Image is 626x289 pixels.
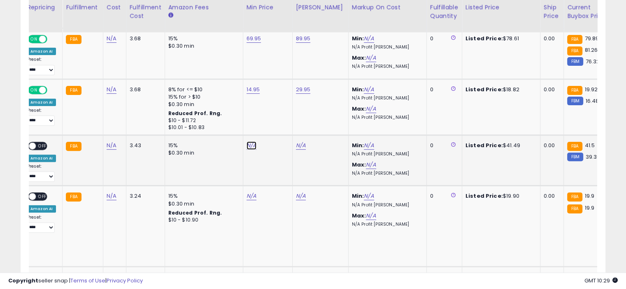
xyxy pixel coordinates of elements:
a: N/A [107,192,116,200]
strong: Copyright [8,277,38,284]
div: 3.68 [130,86,158,93]
span: 19.9 [584,204,594,212]
p: N/A Profit [PERSON_NAME] [352,151,420,157]
div: Cost [107,3,123,12]
b: Listed Price: [465,141,503,149]
small: FBA [567,142,582,151]
b: Min: [352,141,364,149]
div: Fulfillment [66,3,99,12]
a: N/A [364,86,374,94]
b: Reduced Prof. Rng. [168,209,222,216]
p: N/A Profit [PERSON_NAME] [352,222,420,227]
div: 3.24 [130,192,158,200]
div: $41.49 [465,142,534,149]
span: 81.26 [584,46,598,54]
b: Max: [352,54,366,62]
span: 41.5 [584,141,595,149]
small: FBA [567,86,582,95]
b: Max: [352,212,366,220]
span: 2025-10-8 10:29 GMT [584,277,618,284]
div: $0.30 min [168,149,237,157]
p: N/A Profit [PERSON_NAME] [352,64,420,69]
small: FBM [567,153,583,161]
a: N/A [364,35,374,43]
div: Preset: [27,57,56,75]
a: Privacy Policy [107,277,143,284]
div: 0 [430,142,456,149]
div: Amazon AI [27,48,56,55]
span: OFF [36,193,49,200]
div: Amazon AI [27,99,56,106]
div: Fulfillment Cost [130,3,161,21]
a: N/A [247,192,256,200]
a: N/A [247,141,256,150]
a: Terms of Use [70,277,105,284]
div: Fulfillable Quantity [430,3,458,21]
small: FBM [567,97,583,105]
p: N/A Profit [PERSON_NAME] [352,115,420,120]
a: 29.95 [296,86,311,94]
span: OFF [46,36,59,43]
p: N/A Profit [PERSON_NAME] [352,44,420,50]
a: N/A [364,141,374,150]
small: FBA [567,46,582,55]
a: N/A [366,105,376,113]
span: ON [29,36,39,43]
div: 0.00 [544,35,557,42]
b: Min: [352,35,364,42]
div: Listed Price [465,3,537,12]
div: $18.82 [465,86,534,93]
span: OFF [36,142,49,149]
span: 16.48 [585,97,599,105]
b: Listed Price: [465,35,503,42]
a: 14.95 [247,86,260,94]
span: 39.39 [585,153,600,161]
div: 15% [168,142,237,149]
a: 89.95 [296,35,311,43]
p: N/A Profit [PERSON_NAME] [352,202,420,208]
span: 76.32 [585,58,600,65]
b: Min: [352,86,364,93]
a: N/A [366,212,376,220]
div: [PERSON_NAME] [296,3,345,12]
small: FBA [567,35,582,44]
div: 0 [430,86,456,93]
div: 15% [168,35,237,42]
b: Reduced Prof. Rng. [168,110,222,117]
div: Amazon AI [27,205,56,213]
div: Amazon Fees [168,3,240,12]
a: N/A [107,141,116,150]
div: Amazon AI [27,155,56,162]
div: 15% [168,192,237,200]
small: FBA [66,192,81,201]
b: Min: [352,192,364,200]
div: Preset: [27,164,56,182]
div: 3.68 [130,35,158,42]
div: $10 - $11.72 [168,117,237,124]
div: Markup on Cost [352,3,423,12]
div: 15% for > $10 [168,93,237,101]
b: Listed Price: [465,192,503,200]
b: Max: [352,161,366,169]
small: Amazon Fees. [168,12,173,19]
div: Current Buybox Price [567,3,610,21]
span: 19.9 [584,192,594,200]
div: 0.00 [544,142,557,149]
div: Preset: [27,108,56,126]
div: 0 [430,35,456,42]
a: N/A [364,192,374,200]
div: 0 [430,192,456,200]
a: 69.95 [247,35,261,43]
div: $0.30 min [168,200,237,208]
a: N/A [107,35,116,43]
small: FBA [567,204,582,213]
span: ON [29,86,39,93]
small: FBA [66,35,81,44]
div: $10 - $10.90 [168,217,237,224]
span: 19.92 [584,86,598,93]
div: $78.61 [465,35,534,42]
small: FBA [567,192,582,201]
b: Max: [352,105,366,113]
div: $0.30 min [168,42,237,50]
div: 0.00 [544,192,557,200]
